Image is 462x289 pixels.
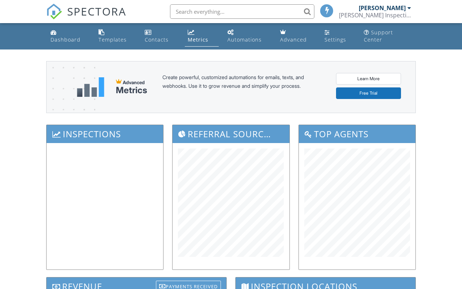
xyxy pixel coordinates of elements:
[299,125,415,143] h3: Top Agents
[364,29,393,43] div: Support Center
[322,26,355,47] a: Settings
[336,73,401,85] a: Learn More
[145,36,169,43] div: Contacts
[277,26,316,47] a: Advanced
[116,85,147,95] div: Metrics
[225,26,271,47] a: Automations (Basic)
[123,79,145,85] span: Advanced
[188,36,208,43] div: Metrics
[47,61,95,141] img: advanced-banner-bg-f6ff0eecfa0ee76150a1dea9fec4b49f333892f74bc19f1b897a312d7a1b2ff3.png
[280,36,307,43] div: Advanced
[339,12,411,19] div: Southwell Inspections
[173,125,289,143] h3: Referral Sources
[77,77,104,97] img: metrics-aadfce2e17a16c02574e7fc40e4d6b8174baaf19895a402c862ea781aae8ef5b.svg
[324,36,346,43] div: Settings
[227,36,262,43] div: Automations
[336,87,401,99] a: Free Trial
[185,26,219,47] a: Metrics
[359,4,406,12] div: [PERSON_NAME]
[162,73,321,101] div: Create powerful, customized automations for emails, texts, and webhooks. Use it to grow revenue a...
[67,4,126,19] span: SPECTORA
[99,36,127,43] div: Templates
[47,125,163,143] h3: Inspections
[96,26,136,47] a: Templates
[51,36,80,43] div: Dashboard
[142,26,179,47] a: Contacts
[170,4,314,19] input: Search everything...
[48,26,90,47] a: Dashboard
[46,4,62,20] img: The Best Home Inspection Software - Spectora
[46,10,126,25] a: SPECTORA
[361,26,414,47] a: Support Center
